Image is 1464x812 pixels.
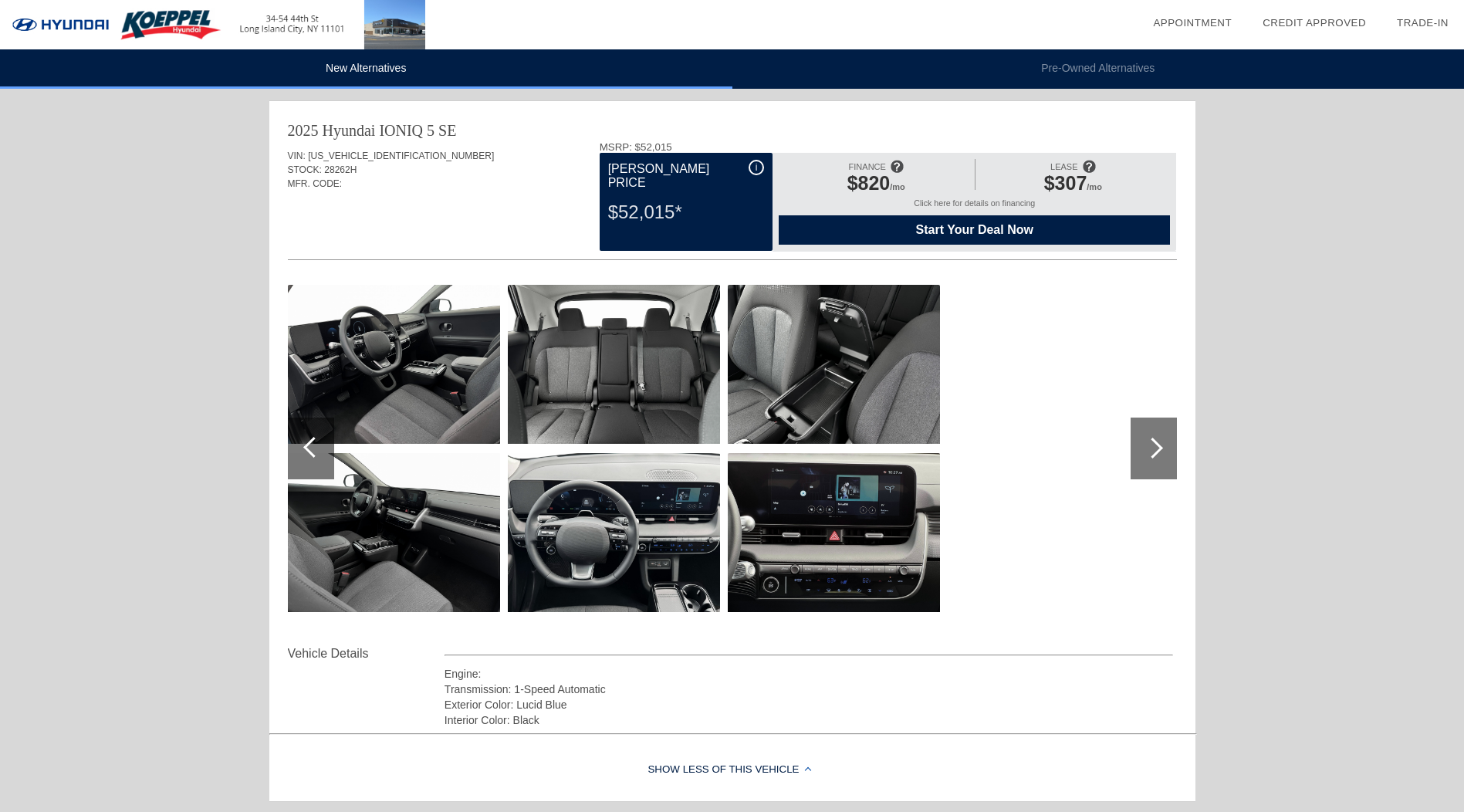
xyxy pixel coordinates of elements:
[749,160,764,175] div: i
[288,453,500,612] img: 21170e28e79871e63adef350bfd05943x.jpg
[288,645,445,663] div: Vehicle Details
[288,285,500,444] img: f549890e98f5c55c859a6170aaee7e03x.jpg
[1044,172,1087,194] span: $307
[438,120,456,141] div: SE
[847,172,891,194] span: $820
[779,198,1170,215] div: Click here for details on financing
[288,178,343,189] span: MFR. CODE:
[728,453,940,612] img: 96d9b9aa7978627b7a6a621efe6a0c51x.jpg
[728,285,940,444] img: 1e643a0a739d28284594dd5b12764cffx.jpg
[308,151,494,161] span: [US_VEHICLE_IDENTIFICATION_NUMBER]
[798,223,1151,237] span: Start Your Deal Now
[508,285,720,444] img: a7cbabd89b214a49ce0f7d7cb87caf71x.jpg
[445,666,1174,682] div: Engine:
[600,141,1177,153] div: MSRP: $52,015
[849,162,886,171] span: FINANCE
[1397,17,1449,29] a: Trade-In
[445,712,1174,728] div: Interior Color: Black
[288,214,1177,239] div: Quoted on [DATE] 10:31:38 AM
[288,120,435,141] div: 2025 Hyundai IONIQ 5
[1153,17,1232,29] a: Appointment
[288,151,306,161] span: VIN:
[508,453,720,612] img: b469ba8934191dac1397cade2645433bx.jpg
[445,682,1174,697] div: Transmission: 1-Speed Automatic
[983,172,1162,198] div: /mo
[324,164,357,175] span: 28262H
[288,164,322,175] span: STOCK:
[1263,17,1366,29] a: Credit Approved
[608,160,764,192] div: [PERSON_NAME] Price
[445,697,1174,712] div: Exterior Color: Lucid Blue
[1050,162,1077,171] span: LEASE
[608,192,764,232] div: $52,015*
[786,172,965,198] div: /mo
[269,739,1195,801] div: Show Less of this Vehicle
